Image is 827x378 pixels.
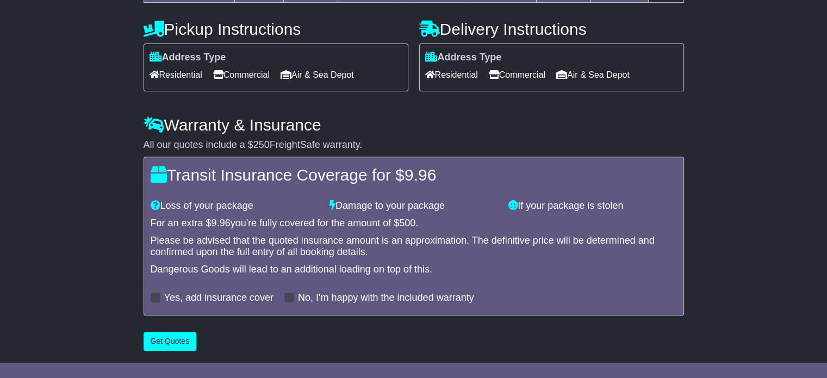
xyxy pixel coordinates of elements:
div: If your package is stolen [503,200,682,212]
h4: Pickup Instructions [144,20,408,38]
span: Residential [425,66,478,83]
label: Address Type [425,52,502,64]
span: Air & Sea Depot [281,66,354,83]
div: Damage to your package [324,200,503,212]
label: Yes, add insurance cover [164,292,273,304]
div: Loss of your package [145,200,324,212]
div: For an extra $ you're fully covered for the amount of $ . [151,218,677,230]
div: All our quotes include a $ FreightSafe warranty. [144,139,684,151]
span: Commercial [213,66,270,83]
span: 9.96 [212,218,231,228]
label: No, I'm happy with the included warranty [298,292,474,304]
span: Air & Sea Depot [556,66,630,83]
div: Please be advised that the quoted insurance amount is an approximation. The definitive price will... [151,235,677,258]
h4: Warranty & Insurance [144,116,684,134]
label: Address Type [150,52,226,64]
span: 250 [253,139,270,150]
button: Get Quotes [144,332,197,351]
h4: Delivery Instructions [419,20,684,38]
span: 9.96 [405,166,436,184]
h4: Transit Insurance Coverage for $ [151,166,677,184]
div: Dangerous Goods will lead to an additional loading on top of this. [151,264,677,276]
span: 500 [399,218,415,228]
span: Residential [150,66,202,83]
span: Commercial [489,66,545,83]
